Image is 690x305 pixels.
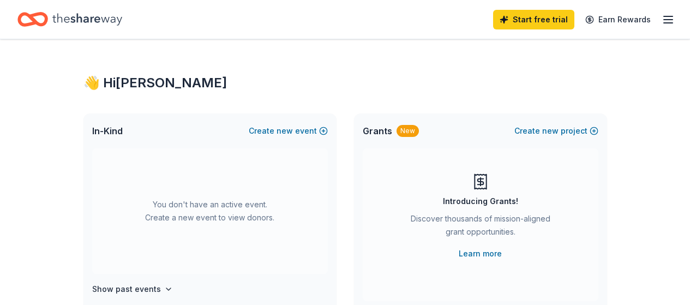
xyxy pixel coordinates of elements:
[459,247,502,260] a: Learn more
[83,74,607,92] div: 👋 Hi [PERSON_NAME]
[92,283,173,296] button: Show past events
[493,10,574,29] a: Start free trial
[542,124,559,137] span: new
[17,7,122,32] a: Home
[92,148,328,274] div: You don't have an active event. Create a new event to view donors.
[363,124,392,137] span: Grants
[579,10,657,29] a: Earn Rewards
[397,125,419,137] div: New
[92,283,161,296] h4: Show past events
[249,124,328,137] button: Createnewevent
[92,124,123,137] span: In-Kind
[514,124,598,137] button: Createnewproject
[277,124,293,137] span: new
[443,195,518,208] div: Introducing Grants!
[406,212,555,243] div: Discover thousands of mission-aligned grant opportunities.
